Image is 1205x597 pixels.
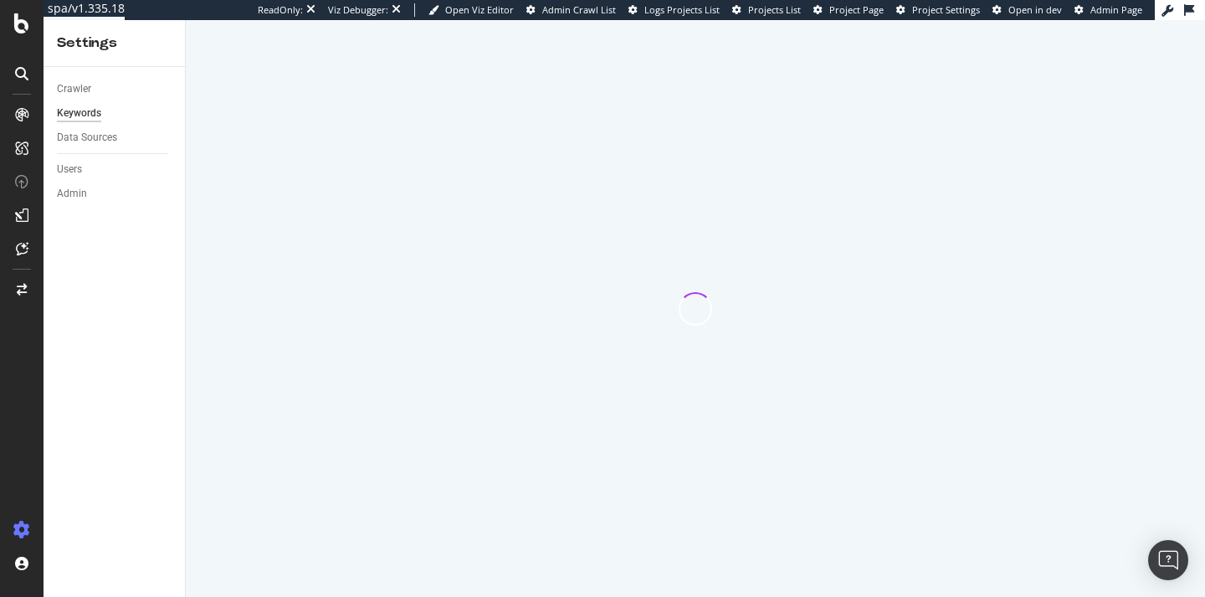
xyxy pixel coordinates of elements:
span: Admin Crawl List [542,3,616,16]
div: Open Intercom Messenger [1148,540,1188,580]
a: Project Settings [896,3,980,17]
a: Data Sources [57,129,173,147]
a: Admin Crawl List [526,3,616,17]
div: Crawler [57,80,91,98]
div: Users [57,161,82,178]
div: ReadOnly: [258,3,303,17]
a: Logs Projects List [628,3,720,17]
span: Project Settings [912,3,980,16]
a: Projects List [732,3,801,17]
span: Projects List [748,3,801,16]
div: Settings [57,33,172,53]
a: Admin [57,185,173,203]
div: Viz Debugger: [328,3,388,17]
span: Logs Projects List [644,3,720,16]
a: Open Viz Editor [428,3,514,17]
a: Users [57,161,173,178]
a: Admin Page [1074,3,1142,17]
span: Admin Page [1090,3,1142,16]
a: Keywords [57,105,173,122]
a: Open in dev [992,3,1062,17]
a: Project Page [813,3,884,17]
a: Crawler [57,80,173,98]
div: Admin [57,185,87,203]
div: Keywords [57,105,101,122]
span: Open Viz Editor [445,3,514,16]
span: Project Page [829,3,884,16]
span: Open in dev [1008,3,1062,16]
div: Data Sources [57,129,117,147]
